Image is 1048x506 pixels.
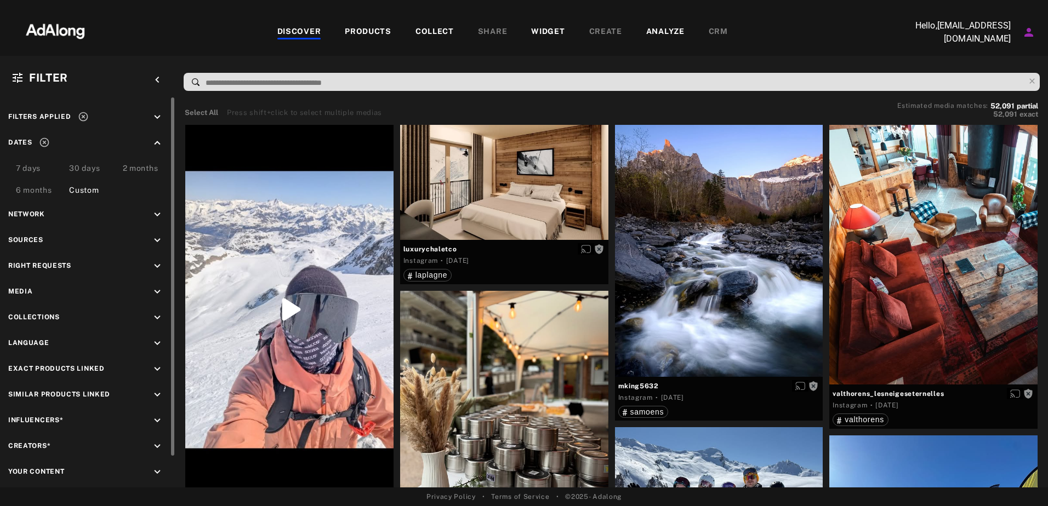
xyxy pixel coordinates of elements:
[594,245,604,252] span: Rights not requested
[277,26,321,39] div: DISCOVER
[227,107,382,118] div: Press shift+click to select multiple medias
[709,26,728,39] div: CRM
[8,210,45,218] span: Network
[993,453,1048,506] div: Widget de chat
[8,262,71,269] span: Right Requests
[897,102,988,110] span: Estimated media matches:
[16,185,52,198] div: 6 months
[8,113,71,120] span: Filters applied
[151,337,163,349] i: keyboard_arrow_down
[833,400,867,410] div: Instagram
[1019,23,1038,42] button: Account settings
[403,256,438,266] div: Instagram
[151,260,163,272] i: keyboard_arrow_down
[1023,389,1033,397] span: Rights not requested
[7,14,104,47] img: 63233d7d88ed69de3c212112c67096b6.png
[808,382,818,389] span: Rights not requested
[556,492,559,502] span: •
[656,393,658,402] span: ·
[8,442,50,450] span: Creators*
[151,415,163,427] i: keyboard_arrow_down
[623,408,664,416] div: samoens
[185,107,218,118] button: Select All
[415,26,454,39] div: COLLECT
[426,492,476,502] a: Privacy Policy
[8,339,49,347] span: Language
[408,271,448,279] div: laplagne
[833,389,1034,399] span: valthorens_lesneigeseternelles
[993,453,1048,506] iframe: Chat Widget
[792,380,808,392] button: Enable diffusion on this media
[403,244,605,254] span: luxurychaletco
[646,26,685,39] div: ANALYZE
[151,312,163,324] i: keyboard_arrow_down
[345,26,391,39] div: PRODUCTS
[990,102,1015,110] span: 52,091
[8,416,63,424] span: Influencers*
[29,71,68,84] span: Filter
[8,313,60,321] span: Collections
[618,381,820,391] span: mking5632
[8,468,64,475] span: Your Content
[151,111,163,123] i: keyboard_arrow_down
[441,256,443,265] span: ·
[8,236,43,244] span: Sources
[897,109,1038,120] button: 52,091exact
[837,416,884,423] div: valthorens
[415,271,448,279] span: laplagne
[478,26,508,39] div: SHARE
[870,401,873,410] span: ·
[151,286,163,298] i: keyboard_arrow_down
[151,74,163,86] i: keyboard_arrow_left
[69,185,99,198] div: Custom
[990,104,1038,109] button: 52,091partial
[531,26,565,39] div: WIDGET
[589,26,622,39] div: CREATE
[151,363,163,375] i: keyboard_arrow_down
[661,394,684,401] time: 2025-04-30T11:42:20.000Z
[151,389,163,401] i: keyboard_arrow_down
[901,19,1011,45] p: Hello, [EMAIL_ADDRESS][DOMAIN_NAME]
[491,492,549,502] a: Terms of Service
[578,243,594,255] button: Enable diffusion on this media
[875,401,898,409] time: 2025-04-30T11:15:17.000Z
[123,163,158,176] div: 2 months
[69,163,100,176] div: 30 days
[151,234,163,246] i: keyboard_arrow_down
[151,137,163,149] i: keyboard_arrow_up
[8,139,32,146] span: Dates
[618,393,653,403] div: Instagram
[8,390,110,398] span: Similar Products Linked
[151,466,163,478] i: keyboard_arrow_down
[8,287,33,295] span: Media
[151,209,163,221] i: keyboard_arrow_down
[446,257,469,264] time: 2025-04-30T13:09:22.000Z
[993,110,1017,118] span: 52,091
[565,492,622,502] span: © 2025 - Adalong
[630,407,664,416] span: samoens
[482,492,485,502] span: •
[8,365,105,372] span: Exact Products Linked
[16,163,41,176] div: 7 days
[845,415,884,424] span: valthorens
[151,440,163,452] i: keyboard_arrow_down
[1007,388,1023,399] button: Enable diffusion on this media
